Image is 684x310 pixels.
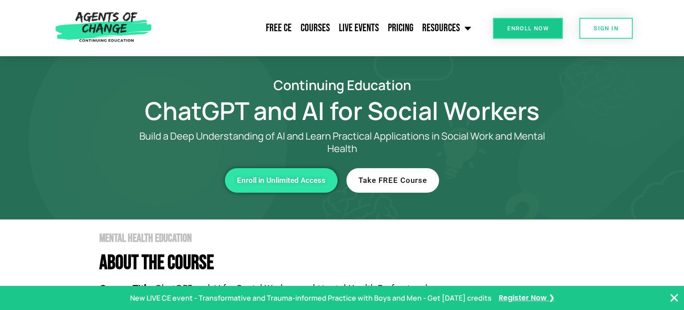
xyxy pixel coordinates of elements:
span: Enroll in Unlimited Access [237,177,326,184]
span: Take FREE Course [358,177,427,184]
span: Enroll Now [507,25,549,31]
h2: Continuing Education [88,79,596,91]
p: ChatGPT and AI for Social Workers and Mental Health Professionals [99,282,596,296]
a: Enroll in Unlimited Access [225,168,338,193]
p: New LIVE CE event - Transformative and Trauma-informed Practice with Boys and Men - Get [DATE] cr... [130,292,492,305]
a: Free CE [261,17,296,39]
a: Enroll Now [493,18,563,39]
h4: About The Course [99,253,596,273]
button: Close Banner [669,293,680,303]
a: Take FREE Course [346,168,439,193]
nav: Menu [156,17,476,39]
p: Build a Deep Understanding of AI and Learn Practical Applications in Social Work and Mental Health [124,130,560,155]
a: Pricing [383,17,418,39]
b: Course Title: [99,283,155,294]
a: Live Events [334,17,383,39]
span: SIGN IN [594,25,619,31]
a: Register Now ❯ [499,292,554,305]
a: Courses [296,17,334,39]
a: Resources [418,17,476,39]
h1: ChatGPT and AI for Social Workers [88,100,596,121]
a: SIGN IN [579,18,633,39]
h2: Mental Health Education [99,233,596,244]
